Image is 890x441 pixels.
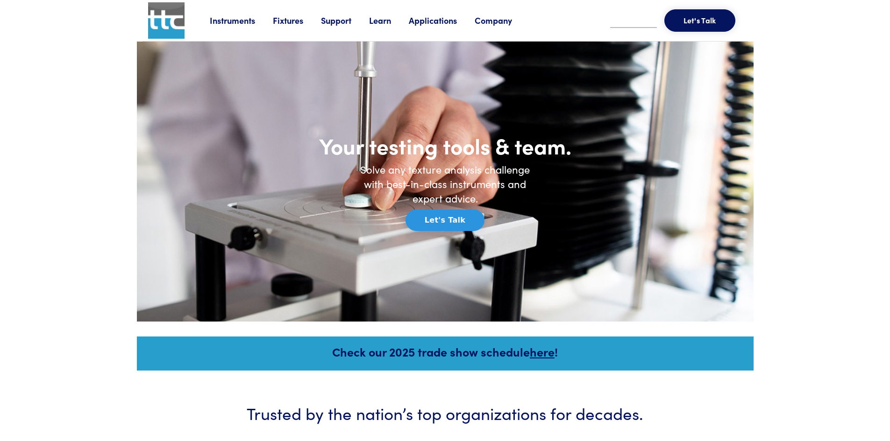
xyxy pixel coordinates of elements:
a: Support [321,14,369,26]
h5: Check our 2025 trade show schedule ! [150,343,741,360]
a: here [530,343,555,360]
a: Learn [369,14,409,26]
button: Let's Talk [406,210,484,231]
a: Instruments [210,14,273,26]
img: ttc_logo_1x1_v1.0.png [148,2,185,39]
a: Applications [409,14,475,26]
a: Fixtures [273,14,321,26]
h1: Your testing tools & team. [258,132,632,159]
a: Company [475,14,530,26]
button: Let's Talk [664,9,735,32]
h3: Trusted by the nation’s top organizations for decades. [165,401,726,424]
h6: Solve any texture analysis challenge with best-in-class instruments and expert advice. [352,162,539,205]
